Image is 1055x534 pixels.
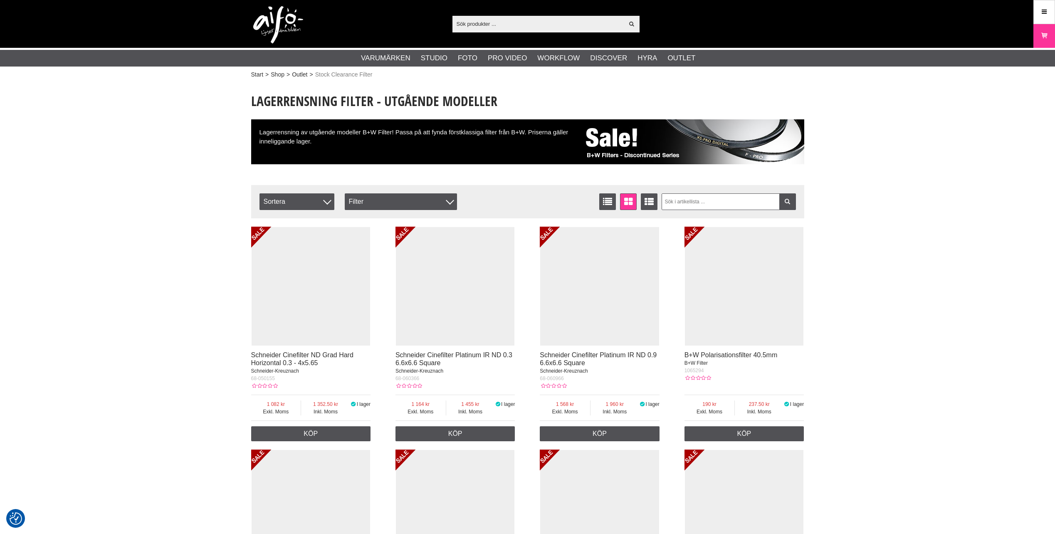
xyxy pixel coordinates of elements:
i: I lager [494,401,501,407]
span: Sortera [259,193,334,210]
span: I lager [645,401,659,407]
button: Samtyckesinställningar [10,511,22,526]
h1: Lagerrensning Filter - Utgående modeller [251,92,804,110]
span: I lager [501,401,515,407]
a: Studio [421,53,447,64]
span: > [265,70,269,79]
a: Köp [684,426,804,441]
span: Exkl. Moms [395,408,446,415]
span: Schneider-Kreuznach [251,368,299,374]
div: Kundbetyg: 0 [395,382,422,390]
span: Inkl. Moms [446,408,495,415]
a: Hyra [637,53,657,64]
span: > [310,70,313,79]
span: Stock Clearance Filter [315,70,373,79]
a: Pro Video [488,53,527,64]
a: Workflow [537,53,580,64]
div: Filter [345,193,457,210]
span: Schneider-Kreuznach [395,368,443,374]
span: 1065294 [684,368,704,373]
span: 1 164 [395,400,446,408]
a: Köp [395,426,515,441]
a: Fönstervisning [620,193,637,210]
a: Schneider Cinefilter Platinum IR ND 0.9 6.6x6.6 Square [540,351,657,366]
a: Shop [271,70,284,79]
a: Schneider Cinefilter ND Grad Hard Horizontal 0.3 - 4x5.65 [251,351,353,366]
a: Köp [540,426,660,441]
input: Sök i artikellista ... [662,193,796,210]
span: Exkl. Moms [251,408,301,415]
a: Foto [458,53,477,64]
span: Exkl. Moms [684,408,735,415]
span: 237.50 [735,400,783,408]
span: B+W Filter [684,360,708,366]
i: I lager [783,401,790,407]
span: Inkl. Moms [591,408,639,415]
a: Varumärken [361,53,410,64]
div: Kundbetyg: 0 [540,382,566,390]
span: Inkl. Moms [735,408,783,415]
input: Sök produkter ... [452,17,624,30]
div: Lagerrensning av utgående modeller B+W Filter! Passa på att fynda förstklassiga filter från B+W. ... [251,119,804,164]
span: 1 568 [540,400,590,408]
span: 1 082 [251,400,301,408]
i: I lager [639,401,646,407]
div: Kundbetyg: 0 [251,382,278,390]
a: Filtrera [779,193,796,210]
span: 1 352.50 [301,400,350,408]
span: Exkl. Moms [540,408,590,415]
img: logo.png [253,6,303,44]
a: Start [251,70,264,79]
span: 1 455 [446,400,495,408]
span: I lager [790,401,804,407]
a: Köp [251,426,371,441]
span: Inkl. Moms [301,408,350,415]
span: 1 960 [591,400,639,408]
div: Kundbetyg: 0 [684,374,711,382]
span: Schneider-Kreuznach [540,368,588,374]
a: Utökad listvisning [641,193,657,210]
a: Discover [590,53,627,64]
span: 68-060366 [395,376,419,381]
i: I lager [350,401,357,407]
a: Listvisning [599,193,616,210]
img: Revisit consent button [10,512,22,525]
a: Outlet [667,53,695,64]
img: B+W Filter - Sale discontinued models [580,119,804,164]
a: B+W Polarisationsfilter 40.5mm [684,351,778,358]
a: Schneider Cinefilter Platinum IR ND 0.3 6.6x6.6 Square [395,351,512,366]
a: Outlet [292,70,307,79]
span: 190 [684,400,735,408]
span: 68-050155 [251,376,275,381]
span: 68-060966 [540,376,563,381]
span: > [287,70,290,79]
span: I lager [357,401,371,407]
